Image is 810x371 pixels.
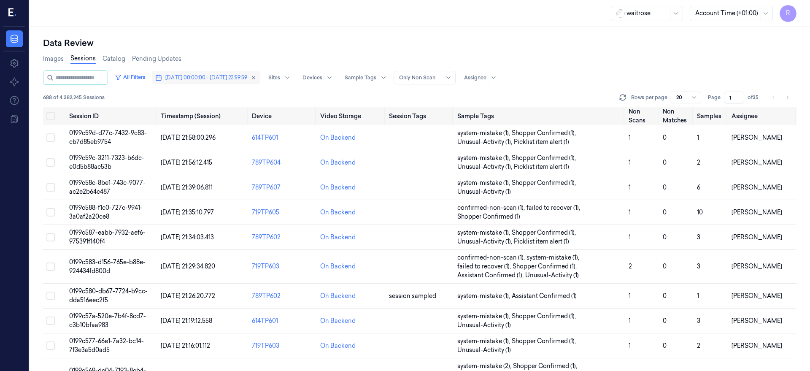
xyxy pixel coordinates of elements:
button: Select row [46,263,55,271]
span: Unusual-Activity (1) , [457,138,514,146]
div: On Backend [320,317,356,325]
span: [DATE] 00:00:00 - [DATE] 23:59:59 [165,74,247,81]
a: Images [43,54,64,63]
span: Shopper Confirmed (1) , [512,129,578,138]
span: 0 [663,233,667,241]
div: Data Review [43,37,796,49]
span: Unusual-Activity (1) [457,321,511,330]
span: [PERSON_NAME] [732,134,782,141]
th: Video Storage [317,107,385,125]
th: Assignee [728,107,796,125]
span: 10 [697,209,703,216]
div: On Backend [320,133,356,142]
span: 0199c580-db67-7724-b9cc-dda516eec2f5 [69,287,148,304]
span: 0 [663,159,667,166]
span: [PERSON_NAME] [732,317,782,325]
span: 0 [663,292,667,300]
span: Shopper Confirmed (1) , [512,337,578,346]
div: On Backend [320,292,356,301]
span: session sampled [389,292,436,300]
button: R [780,5,796,22]
span: 1 [629,233,631,241]
span: Shopper Confirmed (1) [457,212,520,221]
span: [PERSON_NAME] [732,292,782,300]
span: Shopper Confirmed (1) , [512,154,578,162]
span: Shopper Confirmed (1) , [512,179,578,187]
div: 614TP601 [252,133,313,142]
button: Select row [46,183,55,192]
span: [DATE] 21:35:10.797 [161,209,214,216]
span: [PERSON_NAME] [732,184,782,191]
span: 2 [697,342,700,349]
span: 0199c588-f1c0-727c-9941-3a0af2a20ce8 [69,204,143,220]
span: 0 [663,263,667,270]
span: 3 [697,233,700,241]
span: [PERSON_NAME] [732,263,782,270]
span: failed to recover (1) , [526,203,582,212]
th: Sample Tags [454,107,625,125]
div: 789TP602 [252,292,313,301]
button: Select row [46,208,55,217]
span: Unusual-Activity (1) , [457,162,514,171]
span: 1 [697,134,699,141]
button: Select all [46,112,55,120]
span: 3 [697,317,700,325]
div: On Backend [320,208,356,217]
span: 0199c583-d156-765e-b88e-924434fd800d [69,258,146,275]
span: Unusual-Activity (1) , [457,237,514,246]
button: Select row [46,233,55,241]
span: Unusual-Activity (1) [525,271,579,280]
a: Catalog [103,54,125,63]
span: 0 [663,184,667,191]
button: Select row [46,133,55,142]
span: 1 [629,134,631,141]
span: system-mistake (2) , [457,362,513,371]
div: On Backend [320,158,356,167]
th: Session ID [66,107,157,125]
span: system-mistake (1) , [457,154,512,162]
span: 6 [697,184,700,191]
span: [DATE] 21:34:03.413 [161,233,214,241]
div: On Backend [320,183,356,192]
span: [DATE] 21:16:01.112 [161,342,210,349]
span: 1 [629,292,631,300]
span: 1 [697,292,699,300]
span: Picklist item alert (1) [514,237,569,246]
span: Picklist item alert (1) [514,138,569,146]
span: Assistant Confirmed (1) [512,292,577,301]
span: Shopper Confirmed (1) , [512,312,578,321]
span: Assistant Confirmed (1) , [457,271,525,280]
span: system-mistake (1) , [457,337,512,346]
a: Sessions [70,54,96,64]
nav: pagination [768,92,793,103]
span: 0199c58c-8be1-743c-9077-ac2e2b64c487 [69,179,146,195]
th: Timestamp (Session) [157,107,248,125]
span: 1 [629,159,631,166]
span: failed to recover (1) , [457,262,513,271]
span: [DATE] 21:29:34.820 [161,263,215,270]
button: [DATE] 00:00:00 - [DATE] 23:59:59 [152,71,260,84]
div: 719TP603 [252,262,313,271]
div: 719TP605 [252,208,313,217]
div: On Backend [320,262,356,271]
span: 688 of 4,382,245 Sessions [43,94,105,101]
div: On Backend [320,341,356,350]
p: Rows per page [631,94,667,101]
span: Shopper Confirmed (1) , [513,362,579,371]
div: 789TP607 [252,183,313,192]
th: Samples [694,107,728,125]
button: Select row [46,317,55,325]
button: Select row [46,292,55,300]
span: system-mistake (1) , [457,312,512,321]
span: Shopper Confirmed (1) , [513,262,578,271]
span: [PERSON_NAME] [732,159,782,166]
span: 3 [697,263,700,270]
span: 0 [663,134,667,141]
div: On Backend [320,233,356,242]
span: 1 [629,184,631,191]
th: Session Tags [386,107,454,125]
div: 614TP601 [252,317,313,325]
span: [DATE] 21:39:06.811 [161,184,213,191]
span: 0 [663,342,667,349]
